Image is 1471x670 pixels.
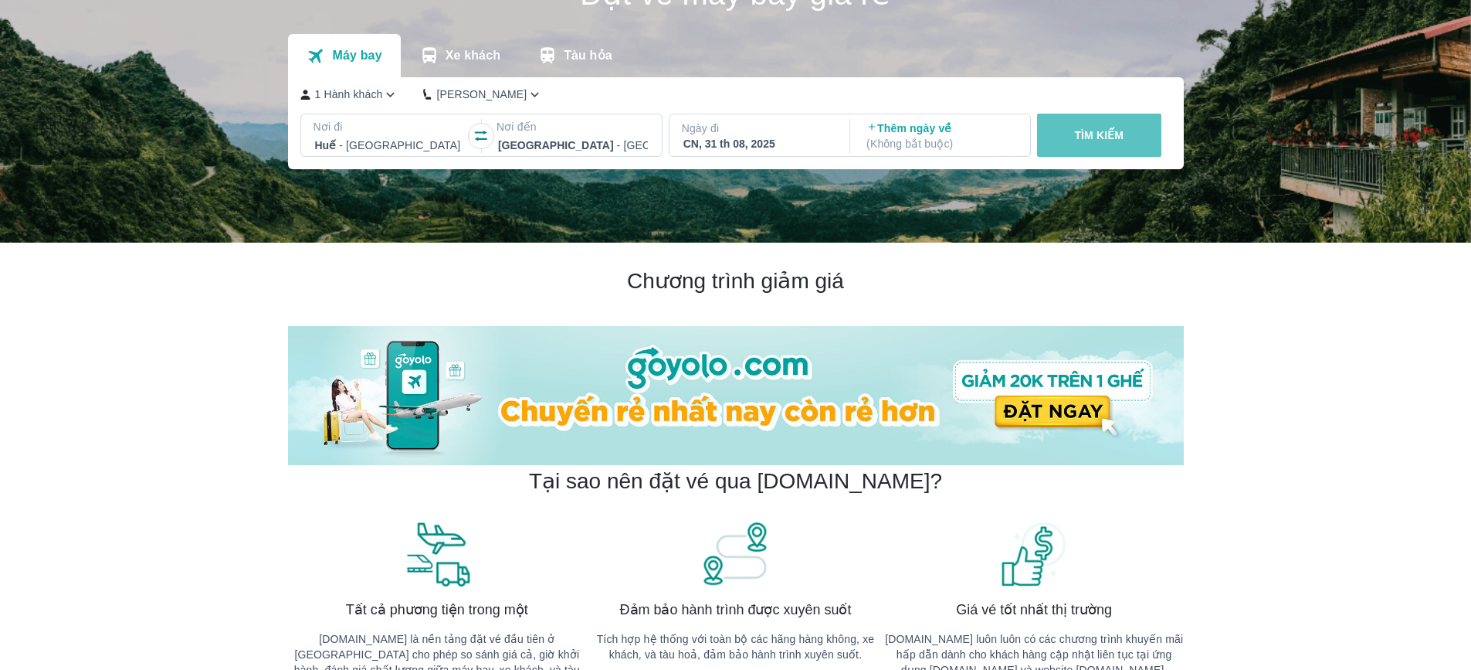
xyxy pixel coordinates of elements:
[866,136,1016,151] p: ( Không bắt buộc )
[497,119,649,134] p: Nơi đến
[564,48,612,63] p: Tàu hỏa
[1037,114,1161,157] button: TÌM KIẾM
[288,267,1184,295] h2: Chương trình giảm giá
[529,468,942,495] h2: Tại sao nên đặt vé qua [DOMAIN_NAME]?
[683,136,833,151] div: CN, 31 th 08, 2025
[620,600,852,619] span: Đảm bảo hành trình được xuyên suốt
[446,48,500,63] p: Xe khách
[436,87,527,102] p: [PERSON_NAME]
[999,520,1069,588] img: banner
[300,87,399,103] button: 1 Hành khách
[423,87,543,103] button: [PERSON_NAME]
[682,121,835,136] p: Ngày đi
[346,600,528,619] span: Tất cả phương tiện trong một
[288,34,631,77] div: transportation tabs
[586,631,885,662] p: Tích hợp hệ thống với toàn bộ các hãng hàng không, xe khách, và tàu hoả, đảm bảo hành trình xuyên...
[700,520,770,588] img: banner
[402,520,472,588] img: banner
[314,119,466,134] p: Nơi đi
[866,121,1016,151] p: Thêm ngày về
[315,87,383,102] p: 1 Hành khách
[332,48,381,63] p: Máy bay
[1074,128,1124,143] p: TÌM KIẾM
[956,600,1112,619] span: Giá vé tốt nhất thị trường
[288,326,1184,465] img: banner-home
